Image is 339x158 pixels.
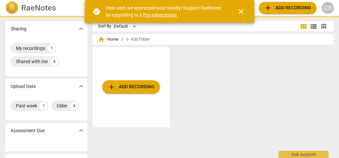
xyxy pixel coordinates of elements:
[131,37,150,42] span: Add folder
[264,4,272,12] span: add
[76,126,86,136] button: Show more
[98,36,119,43] span: Home
[114,21,138,32] div: Default
[50,58,58,65] div: 4
[70,102,78,110] div: 4
[16,45,45,52] div: My recordings
[259,2,316,14] button: Upload
[98,24,111,29] div: Sort By
[11,83,36,90] p: Upload Date
[21,3,56,13] h2: RaeNotes
[16,58,48,65] div: Shared with me
[93,8,101,16] span: check_circle
[318,21,328,31] button: Table view
[299,21,309,31] button: Tile view
[5,1,86,15] a: LogoRaeNotes
[279,151,328,158] div: Ask support
[106,5,225,18] div: Dear user, we appreciate your loyalty! Support RaeNotes by upgrading to a
[108,83,116,91] span: add
[300,22,308,30] span: view_module
[124,36,131,43] span: add
[77,82,85,90] span: expand_more
[121,37,123,42] span: /
[320,23,327,29] span: table_chart
[77,25,85,33] span: expand_more
[309,21,318,31] button: List view
[5,1,19,15] img: Logo
[264,4,311,12] span: Add recording
[108,83,155,91] span: Add recording
[237,8,245,16] span: close
[48,44,56,52] div: 1
[102,80,160,94] button: Upload
[143,12,177,18] a: Pro subscription
[98,36,105,43] span: home
[40,102,48,110] div: 1
[76,24,86,34] button: Show more
[11,127,45,134] p: Assessment Due
[77,127,85,135] span: expand_more
[322,2,334,14] button: CB
[16,102,37,109] div: Past week
[76,81,86,91] button: Show more
[57,102,68,109] div: Older
[233,4,249,20] button: Close
[11,25,26,32] p: Sharing
[310,22,317,30] span: view_list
